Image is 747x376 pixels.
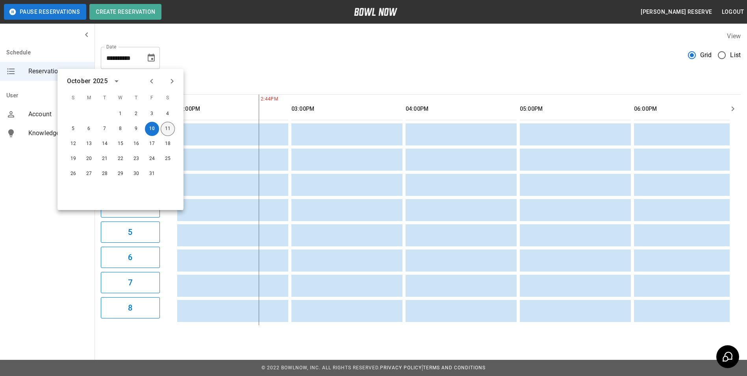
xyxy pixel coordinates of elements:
[145,122,159,136] button: Oct 10, 2025
[129,90,143,106] span: T
[28,67,88,76] span: Reservations
[128,276,132,289] h6: 7
[28,110,88,119] span: Account
[727,32,741,40] label: View
[110,74,123,88] button: calendar view is open, switch to year view
[128,251,132,264] h6: 6
[129,122,143,136] button: Oct 9, 2025
[82,122,96,136] button: Oct 6, 2025
[354,8,397,16] img: logo
[145,152,159,166] button: Oct 24, 2025
[145,107,159,121] button: Oct 3, 2025
[129,152,143,166] button: Oct 23, 2025
[177,98,288,120] th: 02:00PM
[259,95,261,103] span: 2:44PM
[719,5,747,19] button: Logout
[66,167,80,181] button: Oct 26, 2025
[113,167,128,181] button: Oct 29, 2025
[113,152,128,166] button: Oct 22, 2025
[113,107,128,121] button: Oct 1, 2025
[145,137,159,151] button: Oct 17, 2025
[93,76,108,86] div: 2025
[730,50,741,60] span: List
[4,4,86,20] button: Pause Reservations
[161,90,175,106] span: S
[145,90,159,106] span: F
[101,297,160,318] button: 8
[82,137,96,151] button: Oct 13, 2025
[67,76,91,86] div: October
[101,272,160,293] button: 7
[128,226,132,238] h6: 5
[98,90,112,106] span: T
[66,122,80,136] button: Oct 5, 2025
[98,122,112,136] button: Oct 7, 2025
[82,152,96,166] button: Oct 20, 2025
[129,167,143,181] button: Oct 30, 2025
[380,365,422,370] a: Privacy Policy
[98,152,112,166] button: Oct 21, 2025
[66,152,80,166] button: Oct 19, 2025
[161,122,175,136] button: Oct 11, 2025
[66,90,80,106] span: S
[161,152,175,166] button: Oct 25, 2025
[82,167,96,181] button: Oct 27, 2025
[82,90,96,106] span: M
[101,247,160,268] button: 6
[700,50,712,60] span: Grid
[128,302,132,314] h6: 8
[145,167,159,181] button: Oct 31, 2025
[423,365,486,370] a: Terms and Conditions
[145,74,158,88] button: Previous month
[165,74,179,88] button: Next month
[89,4,161,20] button: Create Reservation
[101,75,741,94] div: inventory tabs
[98,137,112,151] button: Oct 14, 2025
[66,137,80,151] button: Oct 12, 2025
[129,107,143,121] button: Oct 2, 2025
[129,137,143,151] button: Oct 16, 2025
[161,137,175,151] button: Oct 18, 2025
[113,90,128,106] span: W
[638,5,715,19] button: [PERSON_NAME] reserve
[113,137,128,151] button: Oct 15, 2025
[113,122,128,136] button: Oct 8, 2025
[143,50,159,66] button: Choose date, selected date is Oct 10, 2025
[28,128,88,138] span: Knowledge Base
[98,167,112,181] button: Oct 28, 2025
[261,365,380,370] span: © 2022 BowlNow, Inc. All Rights Reserved.
[101,222,160,243] button: 5
[161,107,175,121] button: Oct 4, 2025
